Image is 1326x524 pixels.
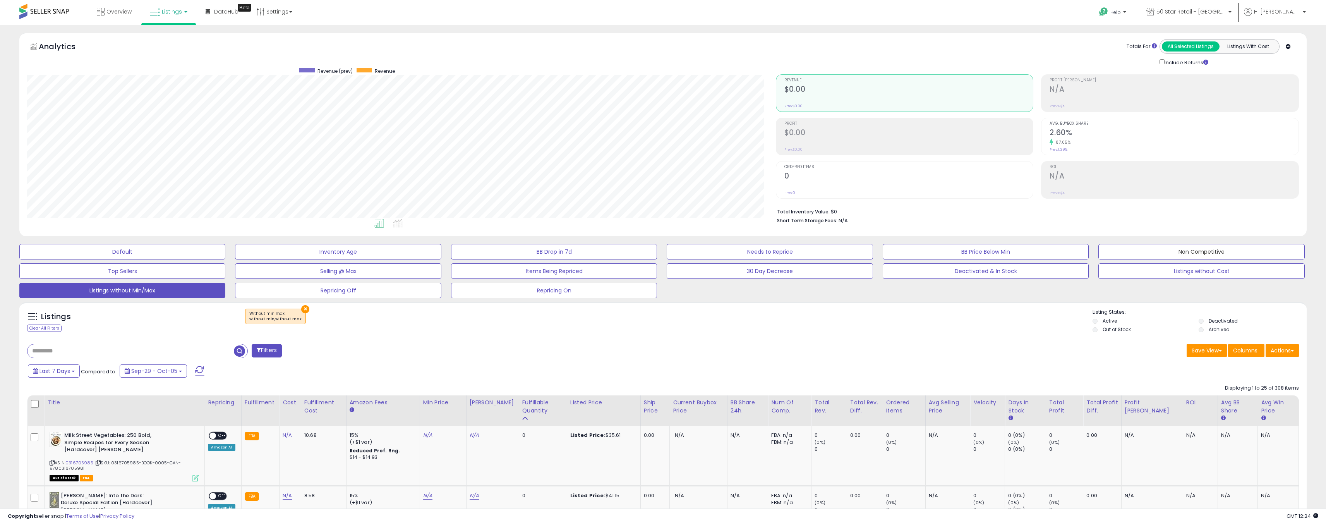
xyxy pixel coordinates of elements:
span: 50 Star Retail - [GEOGRAPHIC_DATA] [1156,8,1226,15]
div: FBM: n/a [771,439,805,446]
div: Ordered Items [886,399,922,415]
div: N/A [1261,492,1293,499]
div: Title [48,399,201,407]
a: N/A [423,492,432,500]
div: 0.00 [644,432,664,439]
button: Selling @ Max [235,263,441,279]
a: 0316705985 [65,460,93,466]
strong: Copyright [8,512,36,520]
span: OFF [216,493,229,499]
div: Fulfillable Quantity [522,399,564,415]
img: 51yfLA8rQdL._SL40_.jpg [50,432,62,447]
span: Avg. Buybox Share [1050,122,1299,126]
span: OFF [216,433,229,439]
span: FBA [80,475,93,481]
div: 0 [886,492,925,499]
a: Hi [PERSON_NAME] [1244,8,1306,25]
button: Deactivated & In Stock [883,263,1089,279]
a: N/A [470,492,479,500]
div: 0 [815,446,847,453]
small: (0%) [1049,500,1060,506]
button: BB Price Below Min [883,244,1089,259]
button: Repricing On [451,283,657,298]
a: Terms of Use [66,512,99,520]
span: Revenue [375,68,395,74]
small: (0%) [815,439,825,445]
label: Archived [1209,326,1230,333]
div: Avg BB Share [1221,399,1254,415]
button: Non Competitive [1098,244,1304,259]
small: (0%) [973,439,984,445]
span: ROI [1050,165,1299,169]
h5: Listings [41,311,71,322]
button: Filters [252,344,282,357]
div: $41.15 [570,492,635,499]
div: Profit [PERSON_NAME] [1125,399,1180,415]
span: Help [1110,9,1121,15]
div: N/A [1221,492,1252,499]
div: Ship Price [644,399,666,415]
div: 0.00 [644,492,664,499]
span: Hi [PERSON_NAME] [1254,8,1300,15]
div: 0 [815,492,847,499]
div: Total Rev. Diff. [850,399,880,415]
span: N/A [839,217,848,224]
h2: N/A [1050,172,1299,182]
div: 0 [1049,446,1083,453]
button: Top Sellers [19,263,225,279]
small: Prev: $0.00 [784,104,803,108]
small: Avg BB Share. [1221,415,1226,422]
small: (0%) [1049,439,1060,445]
div: Listed Price [570,399,637,407]
h2: $0.00 [784,128,1033,139]
div: N/A [929,432,964,439]
div: 8.58 [304,492,340,499]
span: Overview [106,8,132,15]
div: Totals For [1127,43,1157,50]
button: Listings without Min/Max [19,283,225,298]
div: FBM: n/a [771,499,805,506]
h2: $0.00 [784,85,1033,95]
button: Sep-29 - Oct-05 [120,364,187,378]
div: without min,without max [249,316,302,322]
div: 0 (0%) [1008,446,1045,453]
button: All Selected Listings [1162,41,1220,52]
small: Avg Win Price. [1261,415,1266,422]
button: Items Being Repriced [451,263,657,279]
div: Min Price [423,399,463,407]
span: All listings that are currently out of stock and unavailable for purchase on Amazon [50,475,79,481]
span: Listings [162,8,182,15]
div: N/A [1261,432,1293,439]
a: N/A [283,431,292,439]
div: 0.00 [1086,432,1115,439]
label: Deactivated [1209,318,1238,324]
button: × [301,305,309,313]
div: 0 [815,432,847,439]
div: [PERSON_NAME] [470,399,516,407]
button: 30 Day Decrease [667,263,873,279]
div: N/A [1125,432,1177,439]
div: Current Buybox Price [673,399,724,415]
small: Prev: N/A [1050,191,1065,195]
div: 0.00 [850,492,877,499]
div: Total Rev. [815,399,844,415]
a: Help [1093,1,1134,25]
div: 0 [973,446,1005,453]
span: Revenue (prev) [317,68,353,74]
span: Revenue [784,78,1033,82]
div: Velocity [973,399,1002,407]
span: Last 7 Days [39,367,70,375]
div: 0 [886,446,925,453]
small: (0%) [886,439,897,445]
div: 15% [350,492,414,499]
div: 0 [522,432,561,439]
label: Out of Stock [1103,326,1131,333]
small: (0%) [1008,500,1019,506]
div: $14 - $14.93 [350,454,414,461]
span: Profit [784,122,1033,126]
div: 0 [973,492,1005,499]
span: Columns [1233,347,1257,354]
a: N/A [470,431,479,439]
b: Total Inventory Value: [777,208,830,215]
h2: N/A [1050,85,1299,95]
